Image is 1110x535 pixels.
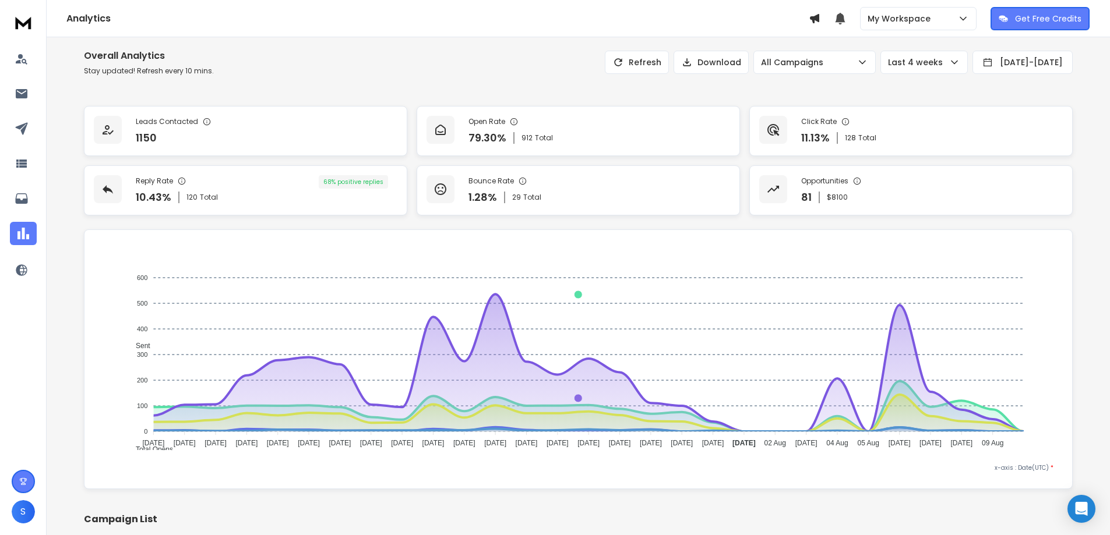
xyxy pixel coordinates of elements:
p: x-axis : Date(UTC) [103,463,1053,472]
tspan: 300 [137,351,147,358]
tspan: [DATE] [453,439,475,447]
a: Bounce Rate1.28%29Total [417,165,740,215]
tspan: [DATE] [360,439,382,447]
p: Click Rate [801,117,837,126]
tspan: [DATE] [298,439,320,447]
span: 29 [512,193,521,202]
p: All Campaigns [761,56,828,68]
tspan: [DATE] [484,439,506,447]
span: Sent [127,342,150,350]
button: S [12,500,35,523]
tspan: [DATE] [329,439,351,447]
a: Open Rate79.30%912Total [417,106,740,156]
a: Click Rate11.13%128Total [749,106,1073,156]
span: Total [523,193,541,202]
a: Reply Rate10.43%120Total68% positive replies [84,165,407,215]
p: 10.43 % [136,189,171,206]
tspan: 400 [137,325,147,332]
tspan: 100 [137,402,147,409]
p: Get Free Credits [1015,13,1081,24]
tspan: 200 [137,377,147,384]
tspan: 02 Aug [764,439,786,447]
h1: Analytics [66,12,809,26]
tspan: [DATE] [702,439,724,447]
span: Total Opens [127,445,173,453]
p: Leads Contacted [136,117,198,126]
p: Last 4 weeks [888,56,947,68]
p: 1.28 % [468,189,497,206]
p: Refresh [629,56,661,68]
button: Get Free Credits [991,7,1090,30]
tspan: 09 Aug [982,439,1003,447]
tspan: [DATE] [640,439,662,447]
tspan: [DATE] [732,439,756,447]
tspan: 600 [137,274,147,281]
tspan: 04 Aug [826,439,848,447]
p: My Workspace [868,13,935,24]
tspan: 500 [137,300,147,307]
p: 11.13 % [801,130,830,146]
tspan: [DATE] [235,439,258,447]
tspan: [DATE] [577,439,600,447]
p: Open Rate [468,117,505,126]
tspan: [DATE] [391,439,413,447]
tspan: [DATE] [142,439,164,447]
button: [DATE]-[DATE] [972,51,1073,74]
h1: Overall Analytics [84,49,214,63]
button: Download [674,51,749,74]
a: Leads Contacted1150 [84,106,407,156]
div: Open Intercom Messenger [1067,495,1095,523]
tspan: [DATE] [951,439,973,447]
tspan: [DATE] [205,439,227,447]
tspan: [DATE] [516,439,538,447]
span: 120 [186,193,198,202]
tspan: [DATE] [267,439,289,447]
p: Reply Rate [136,176,173,186]
tspan: [DATE] [609,439,631,447]
tspan: [DATE] [919,439,942,447]
p: Download [697,56,741,68]
tspan: [DATE] [547,439,569,447]
span: Total [535,133,553,143]
span: 912 [521,133,533,143]
button: Refresh [605,51,669,74]
tspan: [DATE] [795,439,817,447]
tspan: [DATE] [671,439,693,447]
span: 128 [845,133,856,143]
h2: Campaign List [84,512,1073,526]
p: Stay updated! Refresh every 10 mins. [84,66,214,76]
img: logo [12,12,35,33]
tspan: 05 Aug [858,439,879,447]
div: 68 % positive replies [319,175,388,189]
a: Opportunities81$8100 [749,165,1073,215]
p: 81 [801,189,812,206]
p: 1150 [136,130,157,146]
tspan: [DATE] [889,439,911,447]
p: $ 8100 [827,193,848,202]
span: Total [200,193,218,202]
tspan: 0 [144,428,147,435]
tspan: [DATE] [174,439,196,447]
p: 79.30 % [468,130,506,146]
tspan: [DATE] [422,439,444,447]
p: Bounce Rate [468,176,514,186]
span: Total [858,133,876,143]
p: Opportunities [801,176,848,186]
